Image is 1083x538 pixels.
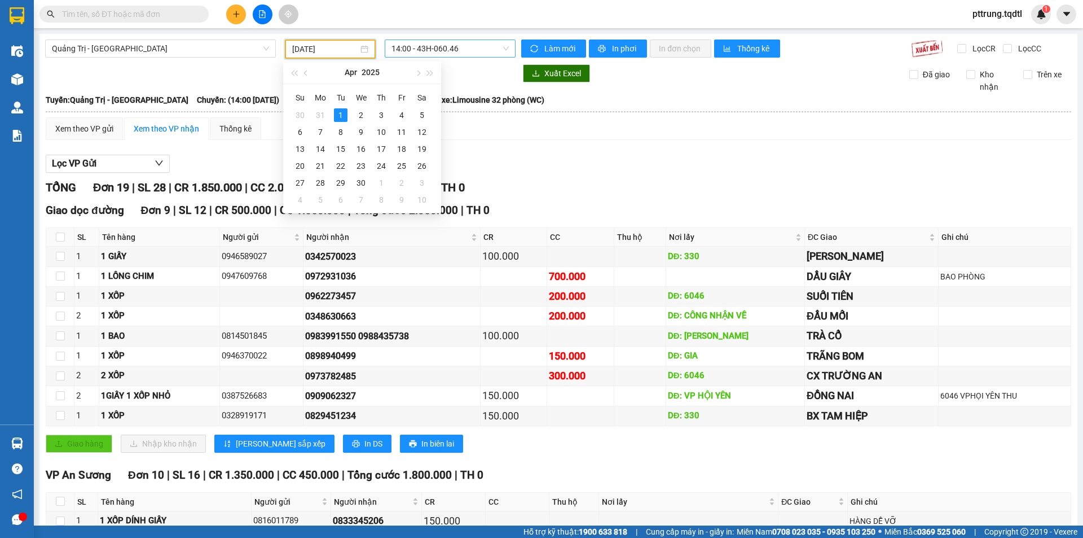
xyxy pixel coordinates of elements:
[352,440,360,449] span: printer
[939,228,1071,247] th: Ghi chú
[351,174,371,191] td: 2025-04-30
[521,40,586,58] button: syncLàm mới
[314,125,327,139] div: 7
[375,108,388,122] div: 3
[76,390,97,403] div: 2
[807,368,936,384] div: CX TRƯỜNG AN
[290,174,310,191] td: 2025-04-27
[76,330,97,343] div: 1
[334,108,347,122] div: 1
[10,7,24,24] img: logo-vxr
[940,270,1069,283] div: BAO PHÒNG
[310,89,331,107] th: Mo
[530,45,540,54] span: sync
[12,489,23,500] span: notification
[179,204,206,217] span: SL 12
[314,142,327,156] div: 14
[290,107,310,124] td: 2025-03-30
[351,107,371,124] td: 2025-04-02
[412,107,432,124] td: 2025-04-05
[76,309,97,323] div: 2
[1020,528,1028,536] span: copyright
[391,191,412,208] td: 2025-05-09
[549,368,611,384] div: 300.000
[395,193,408,207] div: 9
[391,89,412,107] th: Fr
[293,142,307,156] div: 13
[11,45,23,57] img: warehouse-icon
[602,496,767,508] span: Nơi lấy
[668,290,803,303] div: DĐ: 6046
[1056,5,1076,24] button: caret-down
[807,348,936,364] div: TRÃNG BOM
[11,130,23,142] img: solution-icon
[46,435,112,453] button: uploadGiao hàng
[46,469,111,482] span: VP An Sương
[310,141,331,158] td: 2025-04-14
[391,124,412,141] td: 2025-04-11
[305,329,478,343] div: 0983991550 0988435738
[668,369,803,383] div: DĐ: 6046
[395,159,408,173] div: 25
[544,42,577,55] span: Làm mới
[974,526,976,538] span: |
[412,89,432,107] th: Sa
[222,409,301,423] div: 0328919171
[121,435,206,453] button: downloadNhập kho nhận
[290,158,310,174] td: 2025-04-20
[305,369,478,383] div: 0973782485
[549,308,611,324] div: 200.000
[940,390,1069,402] div: 6046 VPHỌI YÊN THU
[280,204,345,217] span: CC 1.550.000
[354,125,368,139] div: 9
[351,141,371,158] td: 2025-04-16
[884,526,966,538] span: Miền Bắc
[334,496,410,508] span: Người nhận
[371,141,391,158] td: 2025-04-17
[424,513,483,529] div: 150.000
[293,176,307,190] div: 27
[549,288,611,304] div: 200.000
[878,530,882,534] span: ⚪️
[215,204,271,217] span: CR 500.000
[128,469,164,482] span: Đơn 10
[371,89,391,107] th: Th
[455,469,457,482] span: |
[375,142,388,156] div: 17
[55,123,113,135] div: Xem theo VP gửi
[549,493,599,511] th: Thu hộ
[253,5,272,24] button: file-add
[226,5,246,24] button: plus
[314,108,327,122] div: 31
[132,181,135,194] span: |
[1032,68,1066,81] span: Trên xe
[544,67,581,80] span: Xuất Excel
[460,469,483,482] span: TH 0
[371,124,391,141] td: 2025-04-10
[807,408,936,424] div: BX TAM HIỆP
[461,204,464,217] span: |
[345,61,357,84] button: Apr
[305,289,478,303] div: 0962273457
[737,526,875,538] span: Miền Nam
[52,156,96,170] span: Lọc VP Gửi
[1036,9,1046,19] img: icon-new-feature
[334,142,347,156] div: 15
[314,159,327,173] div: 21
[400,435,463,453] button: printerIn biên lai
[167,469,170,482] span: |
[305,409,478,423] div: 0829451234
[391,40,509,57] span: 14:00 - 43H-060.46
[74,493,98,511] th: SL
[772,527,875,536] strong: 0708 023 035 - 0935 103 250
[46,95,188,104] b: Tuyến: Quảng Trị - [GEOGRAPHIC_DATA]
[351,89,371,107] th: We
[351,158,371,174] td: 2025-04-23
[101,330,218,343] div: 1 BAO
[351,124,371,141] td: 2025-04-09
[481,228,547,247] th: CR
[290,89,310,107] th: Su
[306,231,469,243] span: Người nhận
[76,409,97,423] div: 1
[391,158,412,174] td: 2025-04-25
